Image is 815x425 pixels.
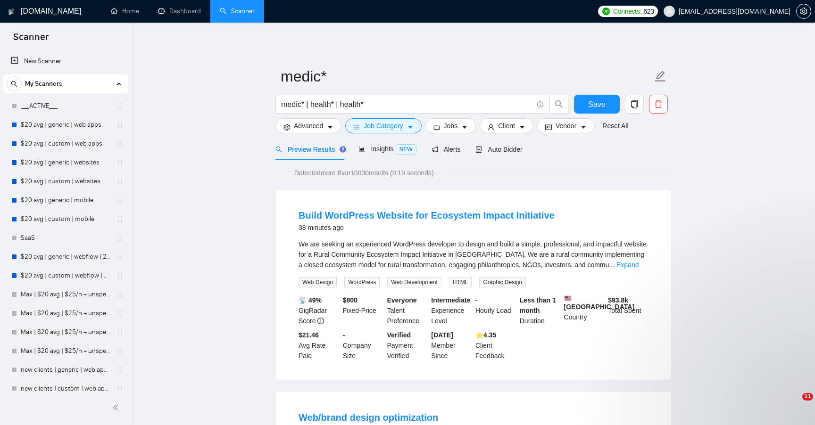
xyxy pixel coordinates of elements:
div: 38 minutes ago [299,222,555,233]
span: holder [116,385,124,392]
img: 🇺🇸 [565,295,571,302]
span: search [275,146,282,153]
span: Insights [358,145,416,153]
div: Tooltip anchor [339,145,347,154]
div: Client Feedback [474,330,518,361]
button: folderJobscaret-down [425,118,476,133]
span: ... [609,261,615,269]
span: Preview Results [275,146,343,153]
span: caret-down [519,123,525,131]
a: $20 avg | custom | web apps [21,134,110,153]
button: delete [649,95,668,114]
span: caret-down [580,123,587,131]
a: Max | $20 avg | $25/h + unspec b. | custom | websites [21,304,110,323]
span: holder [116,328,124,336]
button: userClientcaret-down [480,118,533,133]
span: copy [625,100,643,108]
span: holder [116,121,124,129]
b: Everyone [387,296,417,304]
a: Expand [616,261,639,269]
b: ⭐️ 4.35 [475,331,496,339]
span: delete [649,100,667,108]
span: user [488,123,494,131]
span: holder [116,347,124,355]
a: setting [796,8,811,15]
div: Country [562,295,607,326]
b: [DATE] [431,331,453,339]
span: Job Category [364,121,403,131]
div: Total Spent [606,295,650,326]
span: Auto Bidder [475,146,522,153]
span: holder [116,366,124,374]
a: $20 avg | custom | mobile [21,210,110,229]
span: NEW [396,144,416,155]
div: Experience Level [429,295,474,326]
span: holder [116,253,124,261]
span: holder [116,159,124,166]
a: new clients | custom | web apps [21,379,110,398]
li: New Scanner [3,52,128,71]
a: ___ACTIVE___ [21,97,110,115]
span: search [550,100,568,108]
div: We are seeking an experienced WordPress developer to design and build a simple, professional, and... [299,239,649,270]
a: Web/brand design optimization [299,412,438,423]
a: new clients | generic | web apps [21,360,110,379]
input: Search Freelance Jobs... [281,98,533,110]
iframe: Intercom live chat [783,393,806,416]
span: info-circle [537,101,543,107]
span: Graphic Design [479,277,526,287]
div: Payment Verified [385,330,430,361]
span: Jobs [444,121,458,131]
span: Detected more than 10000 results (9.19 seconds) [288,168,441,178]
div: Talent Preference [385,295,430,326]
span: search [7,81,21,87]
b: 📡 49% [299,296,322,304]
span: caret-down [327,123,333,131]
a: $20 avg | generic | mobile [21,191,110,210]
a: $20 avg | generic | web apps [21,115,110,134]
button: search [7,76,22,91]
span: robot [475,146,482,153]
span: double-left [112,403,122,412]
img: logo [8,4,15,19]
button: idcardVendorcaret-down [537,118,595,133]
span: user [666,8,673,15]
div: GigRadar Score [297,295,341,326]
div: Fixed-Price [341,295,385,326]
span: folder [433,123,440,131]
span: Save [588,98,605,110]
span: Web Design [299,277,337,287]
span: holder [116,215,124,223]
span: holder [116,234,124,242]
span: Advanced [294,121,323,131]
b: Less than 1 month [520,296,556,314]
b: [GEOGRAPHIC_DATA] [564,295,635,311]
input: Scanner name... [281,65,652,88]
span: setting [283,123,290,131]
a: Max | $20 avg | $25/h + unspec b. | generic | web apps [21,323,110,342]
a: New Scanner [11,52,121,71]
b: - [475,296,478,304]
a: dashboardDashboard [158,7,201,15]
b: Intermediate [431,296,470,304]
div: Member Since [429,330,474,361]
a: $20 avg | generic | webflow | 24/02 [21,247,110,266]
span: Vendor [556,121,576,131]
a: $20 avg | generic | websites [21,153,110,172]
div: Hourly Load [474,295,518,326]
span: bars [353,123,360,131]
button: Save [574,95,620,114]
a: Build WordPress Website for Ecosystem Impact Initiative [299,210,555,221]
b: $21.46 [299,331,319,339]
span: area-chart [358,146,365,152]
span: holder [116,140,124,147]
span: holder [116,102,124,110]
span: caret-down [407,123,414,131]
span: edit [654,70,666,82]
b: - [343,331,345,339]
span: 623 [643,6,654,16]
span: Scanner [6,30,56,50]
a: homeHome [111,7,139,15]
img: upwork-logo.png [602,8,610,15]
